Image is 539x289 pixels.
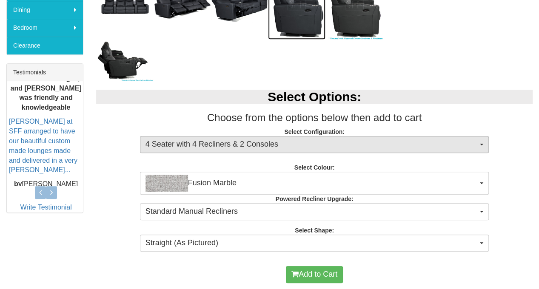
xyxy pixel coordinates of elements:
span: Straight (As Pictured) [145,238,478,249]
span: Fusion Marble [145,175,478,192]
strong: Select Colour: [294,164,335,171]
strong: Select Configuration: [284,128,345,135]
strong: Select Shape: [295,227,334,234]
button: Add to Cart [286,266,343,283]
button: 4 Seater with 4 Recliners & 2 Consoles [140,136,489,153]
a: Bedroom [7,19,83,37]
div: Testimonials [7,64,83,81]
b: Select Options: [268,90,361,104]
a: Clearance [7,37,83,54]
a: Dining [7,1,83,19]
strong: Powered Recliner Upgrade: [276,195,354,202]
button: Fusion MarbleFusion Marble [140,172,489,195]
b: We love the lounges, and [PERSON_NAME] was friendly and knowledgeable [11,74,82,111]
button: Straight (As Pictured) [140,235,489,252]
a: [PERSON_NAME] at SFF arranged to have our beautiful custom made lounges made and delivered in a v... [9,118,77,173]
p: [PERSON_NAME] [9,179,83,189]
span: 4 Seater with 4 Recliners & 2 Consoles [145,139,478,150]
img: Fusion Marble [145,175,188,192]
span: Standard Manual Recliners [145,206,478,217]
b: by [14,180,22,187]
button: Standard Manual Recliners [140,203,489,220]
a: Write Testimonial [20,204,71,211]
h3: Choose from the options below then add to cart [96,112,533,123]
